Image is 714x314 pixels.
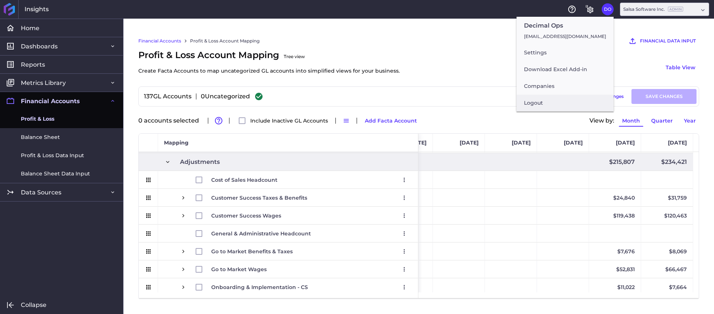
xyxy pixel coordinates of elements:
span: Home [21,24,39,32]
button: Year [681,115,699,127]
span: Mapping [164,139,189,146]
div: $8,069 [641,242,693,260]
button: User Menu [398,228,410,240]
button: Download Excel Add-in [517,61,614,78]
button: FINANCIAL DATA INPUT [625,34,699,48]
button: Quarter [648,115,676,127]
span: Metrics Library [21,79,66,87]
span: [DATE] [564,139,583,146]
span: Financial Accounts [21,97,80,105]
span: View by: [589,118,614,124]
div: $52,831 [589,260,641,278]
button: User Menu [398,281,410,293]
div: Press SPACE to select this row. [139,242,418,260]
div: $7,664 [641,278,693,296]
span: Profit & Loss Account Mapping [138,48,400,75]
span: [DATE] [668,139,687,146]
button: User Menu [398,210,410,222]
div: 0 accounts selected [138,118,203,124]
span: Onboarding & Implementation - CS [211,279,308,296]
p: Create Facta Accounts to map uncategorized GL accounts into simplified views for your business. [138,66,400,75]
ins: Admin [668,7,683,12]
div: Press SPACE to select this row. [139,189,418,207]
div: Dropdown select [620,3,709,16]
div: $66,467 [641,260,693,278]
div: [EMAIL_ADDRESS][DOMAIN_NAME] [517,32,614,44]
span: Go to Market Wages [211,261,267,278]
button: User Menu [602,3,614,15]
span: [DATE] [616,139,635,146]
div: Press SPACE to select this row. [139,207,418,225]
a: Financial Accounts [138,38,181,44]
span: General & Administrative Headcount [211,225,311,242]
ins: Tree view [284,54,305,59]
button: User Menu [398,263,410,275]
div: $119,438 [589,207,641,224]
button: User Menu [398,192,410,204]
button: Add Facta Account [361,115,420,127]
span: Collapse [21,301,46,309]
button: Logout [517,95,614,111]
button: Month [619,115,643,127]
div: Press SPACE to select this row. [139,225,418,242]
button: Settings [517,44,614,61]
span: Include Inactive GL Accounts [250,118,328,123]
span: Customer Success Taxes & Benefits [211,189,307,206]
div: $31,759 [641,189,693,206]
span: Customer Success Wages [211,207,281,224]
span: Adjustments [180,153,220,171]
button: Table View [662,61,699,73]
span: Balance Sheet [21,133,60,141]
div: $24,840 [589,189,641,206]
span: Balance Sheet Data Input [21,170,90,178]
div: Decimal Ops [517,17,614,32]
div: Press SPACE to select this row. [139,278,418,296]
span: Go to Market Benefits & Taxes [211,243,293,260]
button: User Menu [398,174,410,186]
div: $11,022 [589,278,641,296]
span: Cost of Sales Headcount [211,171,277,188]
span: Reports [21,61,45,69]
a: Profit & Loss Account Mapping [190,38,260,44]
div: $120,463 [641,207,693,224]
div: 0 Uncategorized [201,93,250,99]
span: Profit & Loss Data Input [21,152,84,159]
span: [DATE] [460,139,479,146]
button: General Settings [584,3,596,15]
span: Dashboards [21,42,58,50]
div: Press SPACE to select this row. [139,260,418,278]
span: [DATE] [512,139,531,146]
button: User Menu [398,245,410,257]
div: Salsa Software Inc. [623,6,683,13]
button: Companies [517,78,614,95]
span: Profit & Loss [21,115,54,123]
div: $234,421 [641,153,693,171]
div: $7,676 [589,242,641,260]
div: 137 GL Accounts [141,93,192,99]
div: $215,807 [589,153,641,171]
div: Press SPACE to select this row. [139,171,418,189]
span: Data Sources [21,188,61,196]
button: Help [566,3,578,15]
